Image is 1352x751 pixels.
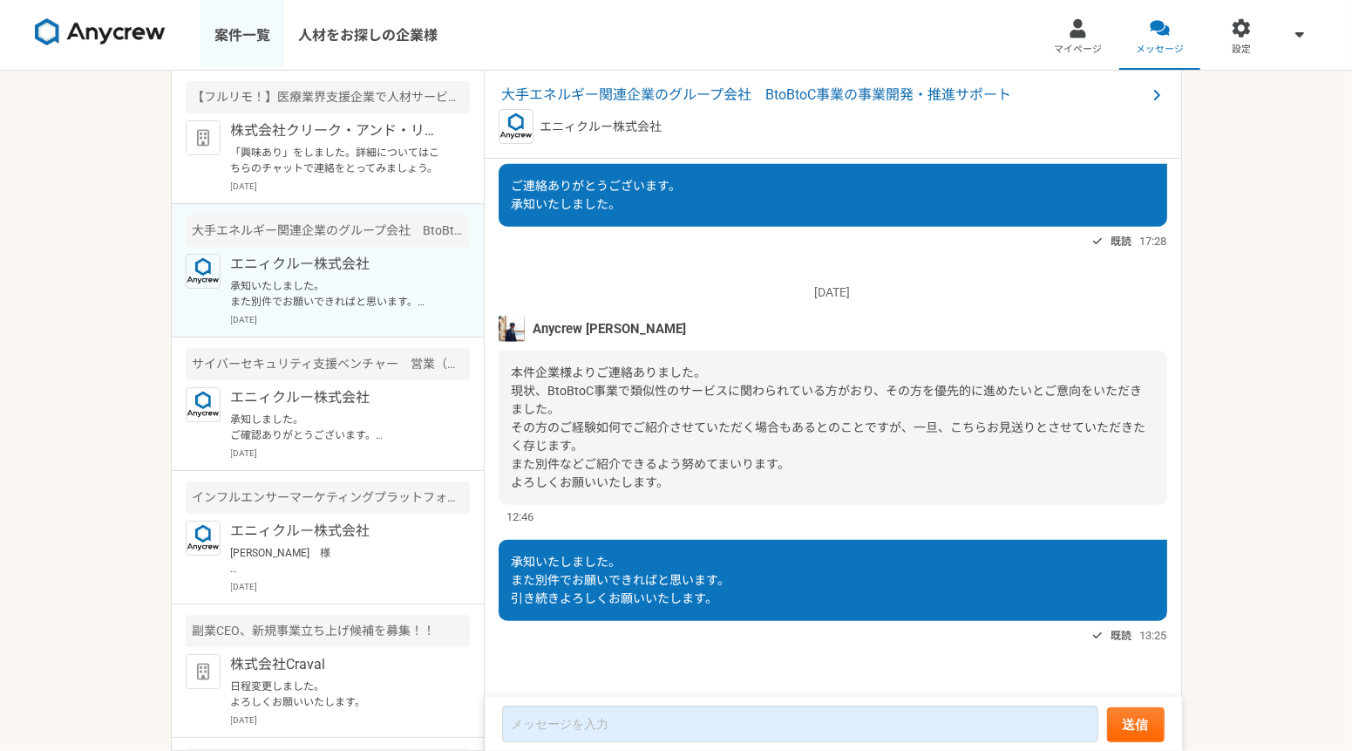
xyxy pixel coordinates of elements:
[186,654,221,689] img: default_org_logo-42cde973f59100197ec2c8e796e4974ac8490bb5b08a0eb061ff975e4574aa76.png
[533,319,686,338] span: Anycrew [PERSON_NAME]
[231,120,446,141] p: 株式会社クリーク・アンド・リバー社
[231,278,446,310] p: 承知いたしました。 また別件でお願いできればと思います。 引き続きよろしくお願いいたします。
[186,481,470,514] div: インフルエンサーマーケティングプラットフォームの法人向け導入営業
[499,109,533,144] img: logo_text_blue_01.png
[186,215,470,247] div: 大手エネルギー関連企業のグループ会社 BtoBtoC事業の事業開発・推進サポート
[231,580,470,593] p: [DATE]
[231,254,446,275] p: エニィクルー株式会社
[186,81,470,113] div: 【フルリモ！】医療業界支援企業で人材サービス事業の新規事業企画・開発！
[540,118,662,136] p: エニィクルー株式会社
[231,713,470,727] p: [DATE]
[1111,231,1131,252] span: 既読
[186,615,470,647] div: 副業CEO、新規事業立ち上げ候補を募集！！
[231,145,446,176] p: 「興味あり」をしました。詳細についてはこちらのチャットで連絡をとってみましょう。
[231,387,446,408] p: エニィクルー株式会社
[512,555,730,605] span: 承知いたしました。 また別件でお願いできればと思います。 引き続きよろしくお願いいたします。
[499,283,1167,302] p: [DATE]
[231,180,470,193] p: [DATE]
[231,679,446,710] p: 日程変更しました。 よろしくお願いいたします。
[1054,43,1102,57] span: マイページ
[512,365,1146,489] span: 本件企業様よりご連絡ありました。 現状、BtoBtoC事業で類似性のサービスに関わられている方がおり、その方を優先的に進めたいとご意向をいただきました。 その方のご経験如何でご紹介させていただく...
[1107,707,1165,742] button: 送信
[499,316,525,342] img: tomoya_yamashita.jpeg
[186,254,221,289] img: logo_text_blue_01.png
[231,313,470,326] p: [DATE]
[231,447,470,460] p: [DATE]
[1111,625,1131,646] span: 既読
[186,521,221,556] img: logo_text_blue_01.png
[1136,43,1184,57] span: メッセージ
[1232,43,1251,57] span: 設定
[231,545,446,577] p: [PERSON_NAME] 様 返信が漏れており、失礼しました。 内容の確認をいただきまして、誠にありがとうございます。 ただご希望とずれた提案にて失礼いたしました。 [PERSON_NAME]...
[35,18,166,46] img: 8DqYSo04kwAAAAASUVORK5CYII=
[1140,233,1167,249] span: 17:28
[231,521,446,542] p: エニィクルー株式会社
[1140,627,1167,644] span: 13:25
[186,348,470,380] div: サイバーセキュリティ支援ベンチャー 営業（協業先との連携等）
[231,654,446,675] p: 株式会社Craval
[512,179,682,211] span: ご連絡ありがとうございます。 承知いたしました。
[186,120,221,155] img: default_org_logo-42cde973f59100197ec2c8e796e4974ac8490bb5b08a0eb061ff975e4574aa76.png
[186,387,221,422] img: logo_text_blue_01.png
[506,509,533,525] span: 12:46
[231,412,446,443] p: 承知しました。 ご確認ありがとうございます。 ぜひ、また別件でご相談できればと思いますので、引き続き、宜しくお願いいたします。
[502,85,1146,106] span: 大手エネルギー関連企業のグループ会社 BtoBtoC事業の事業開発・推進サポート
